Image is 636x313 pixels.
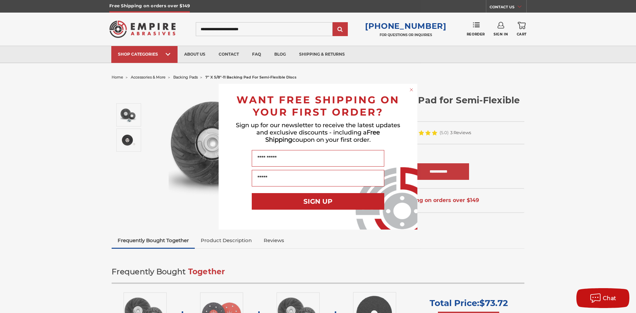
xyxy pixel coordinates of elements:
[603,295,616,301] span: Chat
[408,86,415,93] button: Close dialog
[236,122,400,143] span: Sign up for our newsletter to receive the latest updates and exclusive discounts - including a co...
[576,288,629,308] button: Chat
[252,193,384,210] button: SIGN UP
[237,94,399,118] span: WANT FREE SHIPPING ON YOUR FIRST ORDER?
[265,129,380,143] span: Free Shipping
